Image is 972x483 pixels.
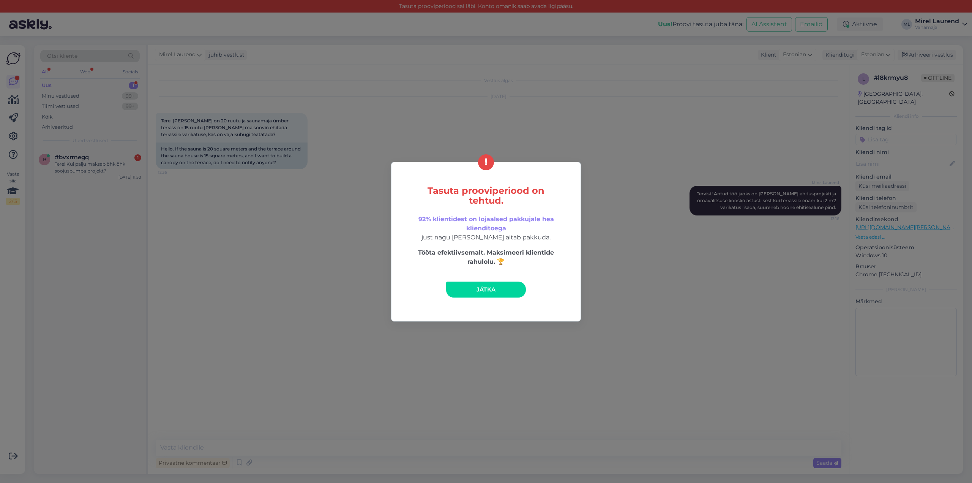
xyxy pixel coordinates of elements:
span: Jätka [477,286,496,293]
h5: Tasuta prooviperiood on tehtud. [407,186,565,206]
span: 92% klientidest on lojaalsed pakkujale hea klienditoega [418,215,554,232]
p: just nagu [PERSON_NAME] aitab pakkuda. [407,215,565,242]
a: Jätka [446,282,526,298]
p: Tööta efektiivsemalt. Maksimeeri klientide rahulolu. 🏆 [407,248,565,266]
